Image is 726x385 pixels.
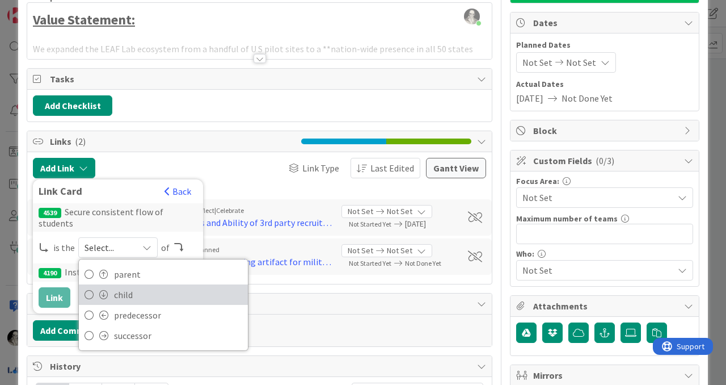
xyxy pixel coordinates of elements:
[100,216,333,229] div: Assessment of Willingness and Ability of 3rd party recruiting firms to outplace students
[387,245,412,257] span: Not Set
[79,325,248,346] a: successor
[426,158,486,178] button: Gantt View
[39,208,61,218] div: 4539
[566,56,596,69] span: Not Set
[349,259,391,267] span: Not Started Yet
[405,218,455,230] span: [DATE]
[33,263,203,282] div: Institutional reach
[114,266,242,283] span: parent
[516,214,618,224] label: Maximum number of teams
[302,161,339,175] span: Link Type
[79,305,248,325] a: predecessor
[522,191,673,204] span: Not Set
[516,39,693,51] span: Planned Dates
[533,299,678,313] span: Attachments
[33,158,95,178] button: Add Link
[36,182,483,194] div: Children
[39,268,61,278] div: 4190
[516,78,693,90] span: Actual Dates
[195,206,244,215] span: Reflect|Celebrate
[50,72,471,86] span: Tasks
[522,56,552,69] span: Not Set
[405,259,441,267] span: Not Done Yet
[79,284,248,305] a: child
[75,136,86,147] span: ( 2 )
[33,95,112,116] button: Add Checklist
[114,327,242,344] span: successor
[195,245,220,254] span: Planned
[50,135,296,148] span: Links
[349,220,391,228] span: Not Started Yet
[39,185,158,198] div: Link Card
[522,263,673,277] span: Not Set
[516,250,693,258] div: Who:
[387,206,412,217] span: Not Set
[79,264,248,284] a: parent
[348,245,373,257] span: Not Set
[39,237,197,258] div: is the of
[370,161,414,175] span: Last Edited
[562,91,613,105] span: Not Done Yet
[33,320,106,341] button: Add Comment
[516,177,693,185] div: Focus Area:
[50,359,471,373] span: History
[596,155,614,166] span: ( 0/3 )
[39,287,70,308] button: Link
[348,206,373,217] span: Not Set
[164,185,192,198] button: Back
[351,158,420,178] button: Last Edited
[114,307,242,324] span: predecessor
[50,297,471,311] span: Comments
[85,240,132,256] span: Select...
[533,369,678,382] span: Mirrors
[533,154,678,168] span: Custom Fields
[533,124,678,137] span: Block
[114,286,242,303] span: child
[33,203,203,232] div: Secure consistent flow of students
[464,9,480,24] img: 5slRnFBaanOLW26e9PW3UnY7xOjyexml.jpeg
[100,255,333,269] div: we've created our custom programming artifact for military veterans
[33,11,135,28] u: Value Statement:
[516,91,543,105] span: [DATE]
[533,16,678,30] span: Dates
[24,2,52,15] span: Support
